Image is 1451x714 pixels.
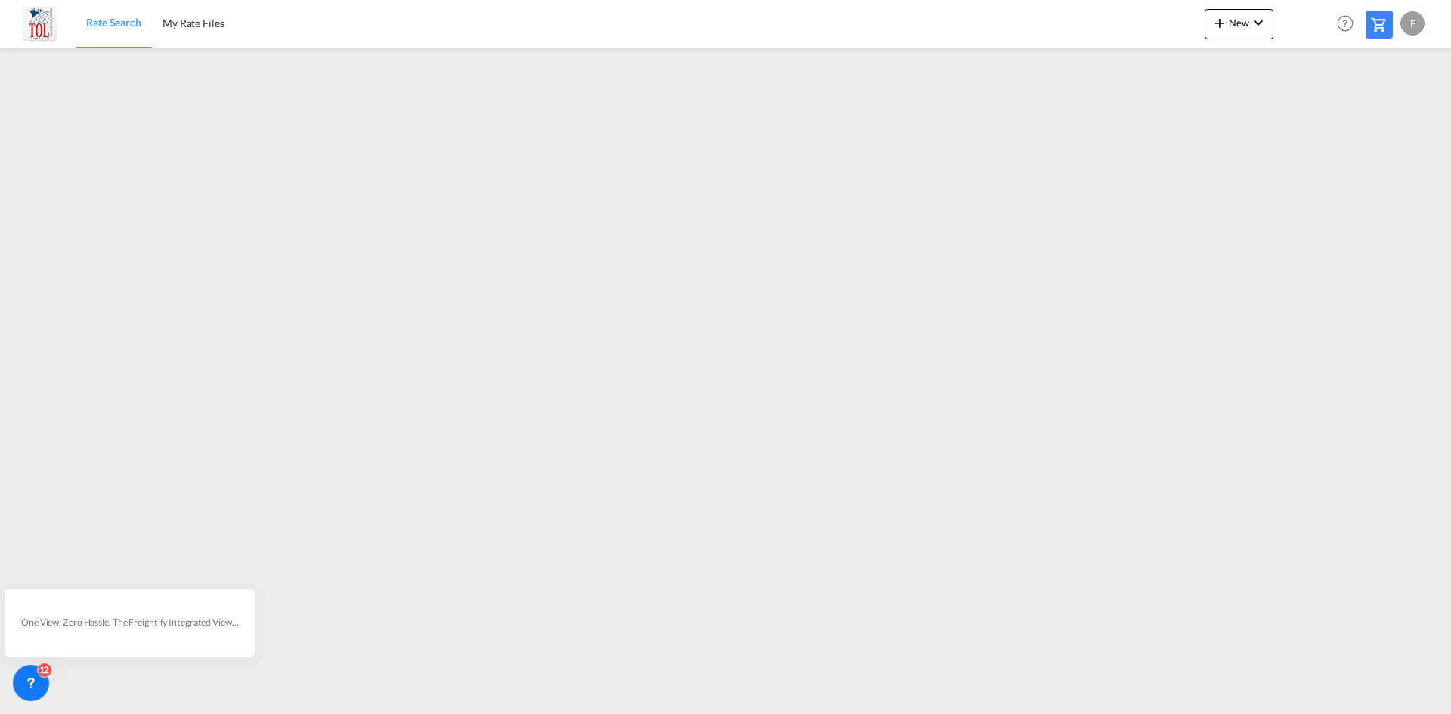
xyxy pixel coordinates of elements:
[1249,14,1267,32] md-icon: icon-chevron-down
[23,7,57,41] img: bab47dd0da2811ee987f8df8397527d3.JPG
[1400,11,1425,36] div: F
[86,16,141,29] span: Rate Search
[1211,17,1267,29] span: New
[1211,14,1229,32] md-icon: icon-plus 400-fg
[1332,11,1366,38] div: Help
[1205,9,1273,39] button: icon-plus 400-fgNewicon-chevron-down
[1332,11,1358,36] span: Help
[162,17,224,29] span: My Rate Files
